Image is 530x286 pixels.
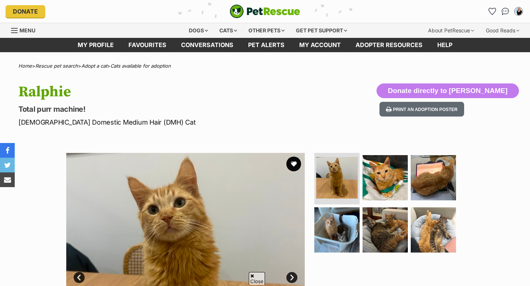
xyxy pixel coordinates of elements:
div: Cats [214,23,242,38]
a: Rescue pet search [35,63,78,69]
a: conversations [174,38,241,52]
a: Menu [11,23,40,36]
a: Conversations [499,6,511,17]
img: Jenny Stewart profile pic [515,8,522,15]
button: My account [513,6,524,17]
a: Donate [6,5,45,18]
a: Favourites [486,6,498,17]
button: favourite [286,157,301,171]
a: Prev [74,272,85,283]
div: Other pets [243,23,290,38]
img: chat-41dd97257d64d25036548639549fe6c8038ab92f7586957e7f3b1b290dea8141.svg [502,8,509,15]
img: Photo of Ralphie [314,207,360,253]
span: Close [249,272,265,285]
a: Next [286,272,297,283]
div: Get pet support [291,23,352,38]
a: Cats available for adoption [110,63,171,69]
p: [DEMOGRAPHIC_DATA] Domestic Medium Hair (DMH) Cat [18,117,323,127]
button: Donate directly to [PERSON_NAME] [377,83,519,98]
img: Photo of Ralphie [363,207,408,253]
img: Photo of Ralphie [411,155,456,200]
a: Adopter resources [348,38,430,52]
img: Photo of Ralphie [316,157,358,199]
img: Photo of Ralphie [411,207,456,253]
a: My profile [70,38,121,52]
button: Print an adoption poster [379,102,464,117]
img: logo-cat-932fe2b9b8326f06289b0f2fb663e598f794de774fb13d1741a6617ecf9a85b4.svg [230,4,300,18]
a: Home [18,63,32,69]
a: PetRescue [230,4,300,18]
a: Adopt a cat [81,63,107,69]
p: Total purr machine! [18,104,323,114]
a: Help [430,38,460,52]
ul: Account quick links [486,6,524,17]
h1: Ralphie [18,83,323,100]
a: Favourites [121,38,174,52]
a: Pet alerts [241,38,292,52]
div: About PetRescue [423,23,479,38]
span: Menu [20,27,35,33]
img: Photo of Ralphie [363,155,408,200]
div: Good Reads [481,23,524,38]
a: My account [292,38,348,52]
div: Dogs [184,23,213,38]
